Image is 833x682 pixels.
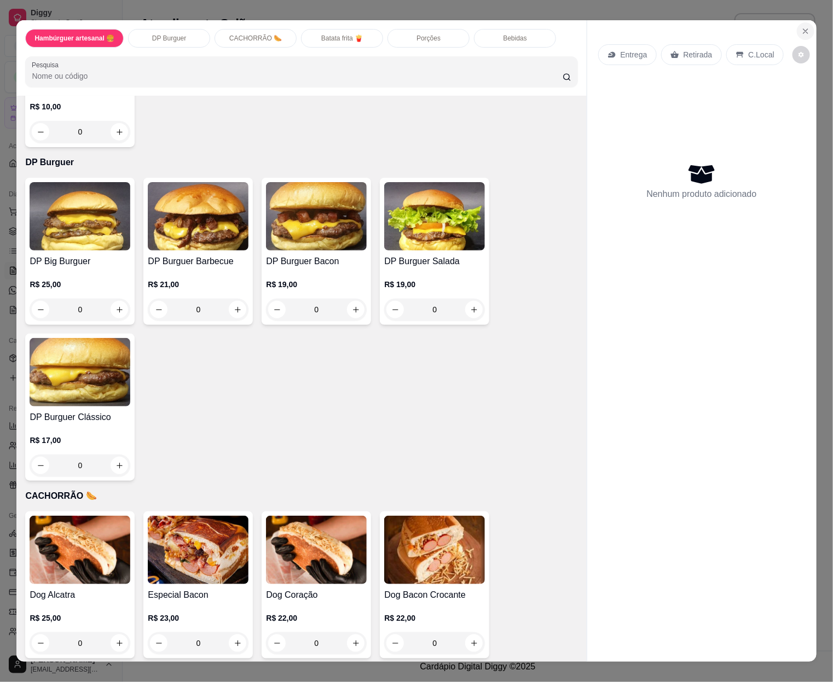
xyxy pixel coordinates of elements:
[229,34,282,43] p: CACHORRÃO 🌭
[797,22,814,40] button: Close
[266,613,367,623] p: R$ 22,00
[229,634,246,652] button: increase-product-quantity
[266,588,367,602] h4: Dog Coração
[266,516,367,584] img: product-image
[25,156,577,169] p: DP Burguer
[229,301,246,318] button: increase-product-quantity
[30,101,130,112] p: R$ 10,00
[111,634,128,652] button: increase-product-quantity
[749,49,774,60] p: C.Local
[465,634,483,652] button: increase-product-quantity
[321,34,363,43] p: Batata frita 🍟
[416,34,441,43] p: Porções
[34,34,114,43] p: Hambúrguer artesanal 🍔
[148,182,248,250] img: product-image
[32,60,62,69] label: Pesquisa
[32,457,49,474] button: decrease-product-quantity
[792,46,810,63] button: decrease-product-quantity
[30,338,130,406] img: product-image
[30,182,130,250] img: product-image
[465,301,483,318] button: increase-product-quantity
[30,613,130,623] p: R$ 25,00
[148,613,248,623] p: R$ 23,00
[30,435,130,446] p: R$ 17,00
[384,279,485,290] p: R$ 19,00
[152,34,186,43] p: DP Burguer
[150,301,167,318] button: decrease-product-quantity
[111,457,128,474] button: increase-product-quantity
[386,634,404,652] button: decrease-product-quantity
[150,634,167,652] button: decrease-product-quantity
[384,516,485,584] img: product-image
[111,123,128,141] button: increase-product-quantity
[384,182,485,250] img: product-image
[647,188,757,201] p: Nenhum produto adicionado
[148,588,248,602] h4: Especial Bacon
[25,489,577,503] p: CACHORRÃO 🌭
[266,255,367,268] h4: DP Burguer Bacon
[684,49,713,60] p: Retirada
[386,301,404,318] button: decrease-product-quantity
[347,634,365,652] button: increase-product-quantity
[621,49,647,60] p: Entrega
[266,279,367,290] p: R$ 19,00
[384,613,485,623] p: R$ 22,00
[32,71,562,81] input: Pesquisa
[32,123,49,141] button: decrease-product-quantity
[268,634,286,652] button: decrease-product-quantity
[32,301,49,318] button: decrease-product-quantity
[347,301,365,318] button: increase-product-quantity
[32,634,49,652] button: decrease-product-quantity
[148,516,248,584] img: product-image
[384,255,485,268] h4: DP Burguer Salada
[268,301,286,318] button: decrease-product-quantity
[148,279,248,290] p: R$ 21,00
[111,301,128,318] button: increase-product-quantity
[266,182,367,250] img: product-image
[30,255,130,268] h4: DP Big Burguer
[148,255,248,268] h4: DP Burguer Barbecue
[384,588,485,602] h4: Dog Bacon Crocante
[503,34,527,43] p: Bebidas
[30,516,130,584] img: product-image
[30,411,130,424] h4: DP Burguer Clássico
[30,588,130,602] h4: Dog Alcatra
[30,279,130,290] p: R$ 25,00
